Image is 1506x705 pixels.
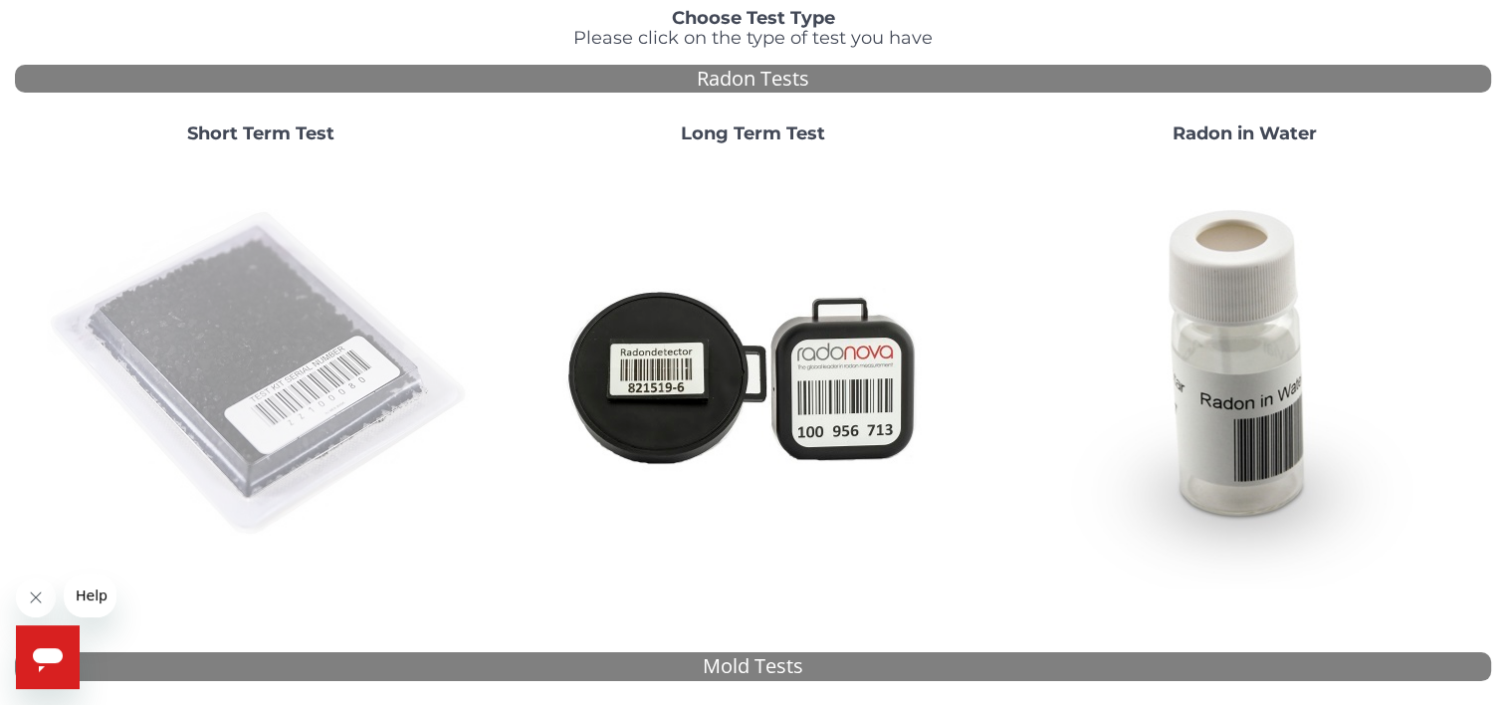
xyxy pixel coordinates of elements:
span: Please click on the type of test you have [573,27,933,49]
iframe: Message from company [64,574,116,617]
img: Radtrak2vsRadtrak3.jpg [538,160,967,588]
img: ShortTerm.jpg [47,160,475,588]
iframe: Close message [16,578,56,617]
div: Mold Tests [15,652,1491,681]
div: Radon Tests [15,65,1491,94]
strong: Choose Test Type [672,7,835,29]
iframe: Button to launch messaging window [16,625,80,689]
strong: Radon in Water [1173,122,1317,144]
strong: Short Term Test [187,122,334,144]
strong: Long Term Test [681,122,825,144]
img: RadoninWater.jpg [1031,160,1459,588]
